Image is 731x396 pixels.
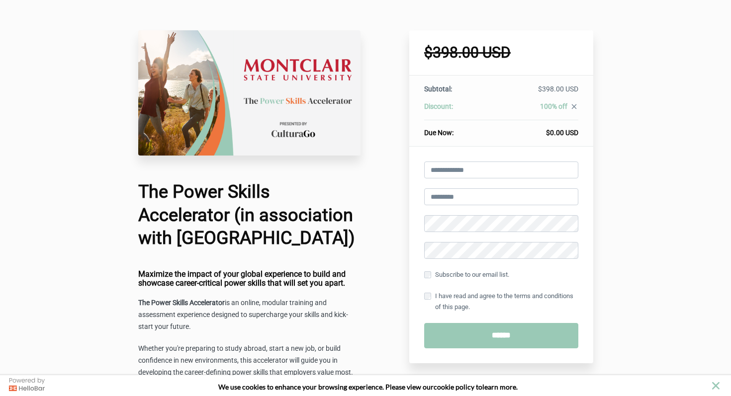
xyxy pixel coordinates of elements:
[570,102,578,111] i: close
[424,271,431,278] input: Subscribe to our email list.
[424,293,431,300] input: I have read and agree to the terms and conditions of this page.
[138,180,361,250] h1: The Power Skills Accelerator (in association with [GEOGRAPHIC_DATA])
[710,380,722,392] button: close
[546,129,578,137] span: $0.00 USD
[138,30,361,156] img: 22c75da-26a4-67b4-fa6d-d7146dedb322_Montclair.png
[476,383,482,391] strong: to
[489,84,578,101] td: $398.00 USD
[482,383,518,391] span: learn more.
[424,101,489,120] th: Discount:
[218,383,434,391] span: We use cookies to enhance your browsing experience. Please view our
[138,270,361,287] h4: Maximize the impact of your global experience to build and showcase career-critical power skills ...
[424,269,509,280] label: Subscribe to our email list.
[138,299,225,307] strong: The Power Skills Accelerator
[424,120,489,138] th: Due Now:
[434,383,474,391] a: cookie policy
[138,343,361,379] p: Whether you're preparing to study abroad, start a new job, or build confidence in new environment...
[567,102,578,113] a: close
[424,291,578,313] label: I have read and agree to the terms and conditions of this page.
[138,297,361,333] p: is an online, modular training and assessment experience designed to supercharge your skills and ...
[540,102,567,110] span: 100% off
[424,45,578,60] h1: $398.00 USD
[424,85,452,93] span: Subtotal:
